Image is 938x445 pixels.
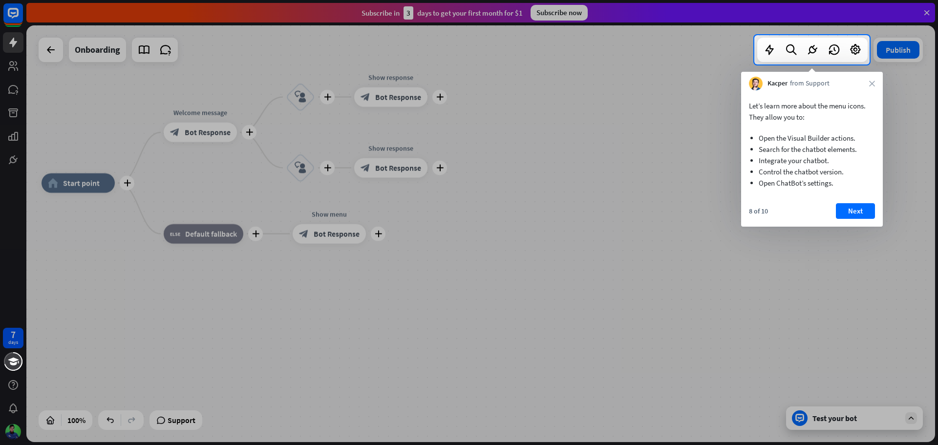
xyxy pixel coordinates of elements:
div: 8 of 10 [749,207,768,215]
li: Search for the chatbot elements. [759,144,865,155]
li: Open ChatBot’s settings. [759,177,865,189]
p: Let’s learn more about the menu icons. They allow you to: [749,100,875,123]
li: Control the chatbot version. [759,166,865,177]
button: Next [836,203,875,219]
button: Open LiveChat chat widget [8,4,37,33]
span: Kacper [767,79,788,88]
i: close [869,81,875,86]
span: from Support [790,79,830,88]
li: Integrate your chatbot. [759,155,865,166]
li: Open the Visual Builder actions. [759,132,865,144]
